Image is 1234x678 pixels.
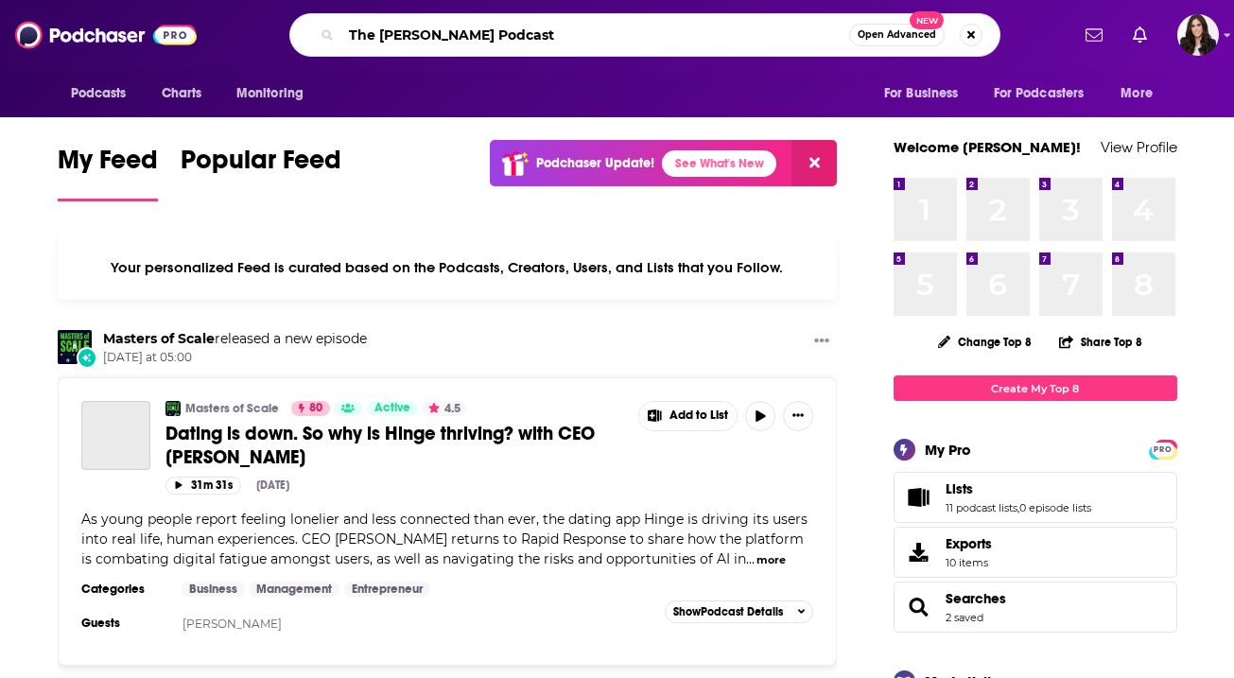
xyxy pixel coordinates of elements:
span: Open Advanced [858,30,936,40]
button: open menu [1107,76,1176,112]
span: Lists [894,472,1177,523]
button: Show More Button [639,402,738,430]
button: open menu [871,76,982,112]
div: Your personalized Feed is curated based on the Podcasts, Creators, Users, and Lists that you Follow. [58,235,838,300]
a: Business [182,582,245,597]
span: Exports [946,535,992,552]
span: As young people report feeling lonelier and less connected than ever, the dating app Hinge is dri... [81,511,808,567]
button: open menu [58,76,151,112]
a: [PERSON_NAME] [182,617,282,631]
span: ... [746,550,755,567]
span: Add to List [669,409,728,423]
button: open menu [223,76,328,112]
a: 0 episode lists [1019,501,1091,514]
h3: released a new episode [103,330,367,348]
span: For Business [884,80,959,107]
span: , [1017,501,1019,514]
a: Entrepreneur [344,582,430,597]
a: Masters of Scale [185,401,279,416]
div: Search podcasts, credits, & more... [289,13,1000,57]
a: My Feed [58,144,158,201]
a: Dating is down. So why is Hinge thriving? with CEO [PERSON_NAME] [165,422,625,469]
span: Active [374,399,410,418]
a: Lists [946,480,1091,497]
a: Active [367,401,418,416]
span: Logged in as RebeccaShapiro [1177,14,1219,56]
span: [DATE] at 05:00 [103,350,367,366]
p: Podchaser Update! [536,155,654,171]
button: 4.5 [423,401,466,416]
span: Podcasts [71,80,127,107]
button: Share Top 8 [1058,323,1143,360]
button: Show More Button [783,401,813,431]
img: User Profile [1177,14,1219,56]
a: 2 saved [946,611,983,624]
span: PRO [1152,443,1174,457]
span: Dating is down. So why is Hinge thriving? with CEO [PERSON_NAME] [165,422,595,469]
input: Search podcasts, credits, & more... [341,20,849,50]
button: 31m 31s [165,477,241,495]
div: My Pro [925,441,971,459]
div: [DATE] [256,478,289,492]
img: Masters of Scale [58,330,92,364]
a: PRO [1152,442,1174,456]
button: Show profile menu [1177,14,1219,56]
span: For Podcasters [994,80,1085,107]
a: Exports [894,527,1177,578]
button: Change Top 8 [927,330,1044,354]
div: New Episode [77,347,97,368]
a: Dating is down. So why is Hinge thriving? with CEO Justin McLeod [81,401,150,470]
a: See What's New [662,150,776,177]
span: Popular Feed [181,144,341,187]
a: 11 podcast lists [946,501,1017,514]
button: ShowPodcast Details [665,600,814,623]
span: Charts [162,80,202,107]
span: More [1121,80,1153,107]
a: Masters of Scale [103,330,215,347]
span: Show Podcast Details [673,605,783,618]
a: Lists [900,484,938,511]
button: Show More Button [807,330,837,354]
a: 80 [291,401,330,416]
a: Create My Top 8 [894,375,1177,401]
span: My Feed [58,144,158,187]
a: Show notifications dropdown [1125,19,1155,51]
button: open menu [982,76,1112,112]
a: Management [249,582,339,597]
span: 10 items [946,556,992,569]
span: Searches [894,582,1177,633]
a: Charts [149,76,214,112]
span: 80 [309,399,322,418]
a: Popular Feed [181,144,341,201]
button: Open AdvancedNew [849,24,945,46]
a: Welcome [PERSON_NAME]! [894,138,1081,156]
a: View Profile [1101,138,1177,156]
span: Lists [946,480,973,497]
a: Searches [900,594,938,620]
img: Masters of Scale [165,401,181,416]
h3: Categories [81,582,166,597]
h3: Guests [81,616,166,631]
img: Podchaser - Follow, Share and Rate Podcasts [15,17,197,53]
button: more [756,552,786,568]
span: Exports [900,539,938,565]
a: Show notifications dropdown [1078,19,1110,51]
span: New [910,11,944,29]
span: Monitoring [236,80,304,107]
a: Searches [946,590,1006,607]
